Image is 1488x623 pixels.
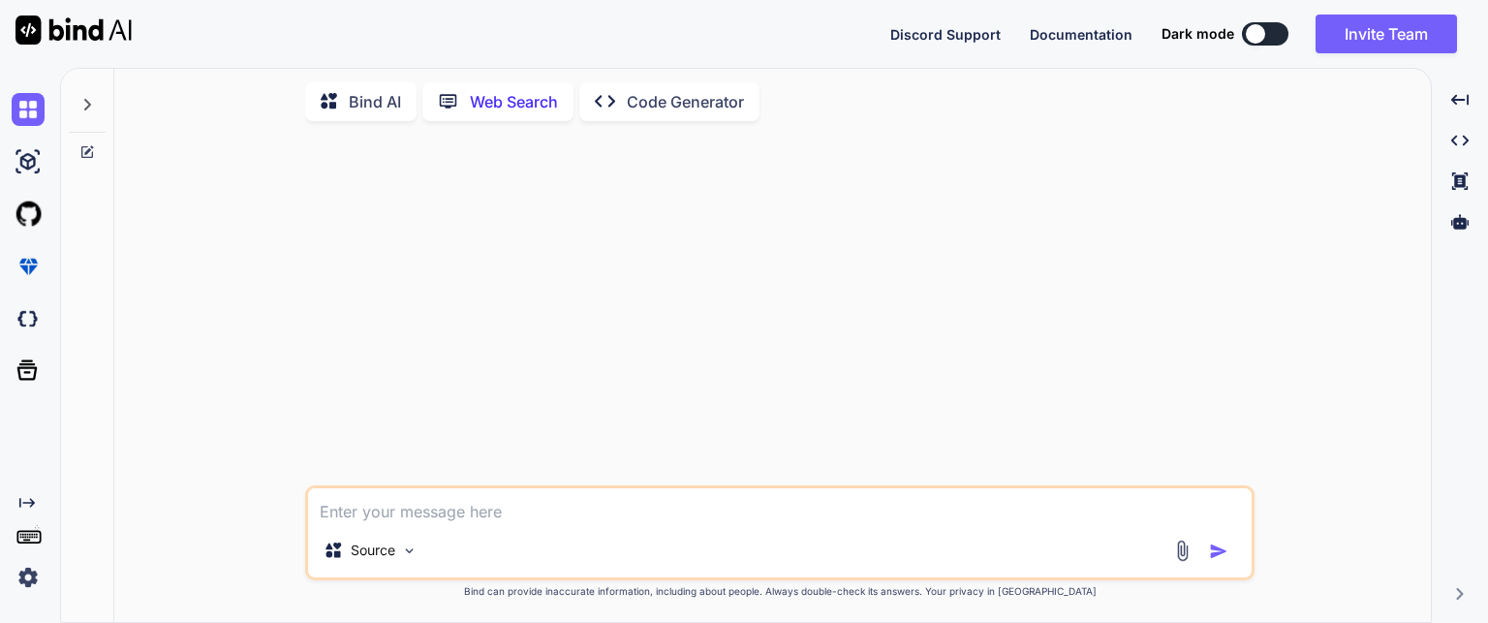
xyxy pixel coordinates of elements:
[1030,26,1132,43] span: Documentation
[12,302,45,335] img: darkCloudIdeIcon
[627,90,744,113] p: Code Generator
[12,145,45,178] img: ai-studio
[305,584,1255,599] p: Bind can provide inaccurate information, including about people. Always double-check its answers....
[1030,24,1132,45] button: Documentation
[890,24,1001,45] button: Discord Support
[15,16,132,45] img: Bind AI
[1171,540,1193,562] img: attachment
[349,90,401,113] p: Bind AI
[12,561,45,594] img: settings
[12,250,45,283] img: premium
[1316,15,1457,53] button: Invite Team
[351,541,395,560] p: Source
[1209,542,1228,561] img: icon
[12,198,45,231] img: githubLight
[470,90,558,113] p: Web Search
[12,93,45,126] img: chat
[890,26,1001,43] span: Discord Support
[1162,24,1234,44] span: Dark mode
[401,543,418,559] img: Pick Models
